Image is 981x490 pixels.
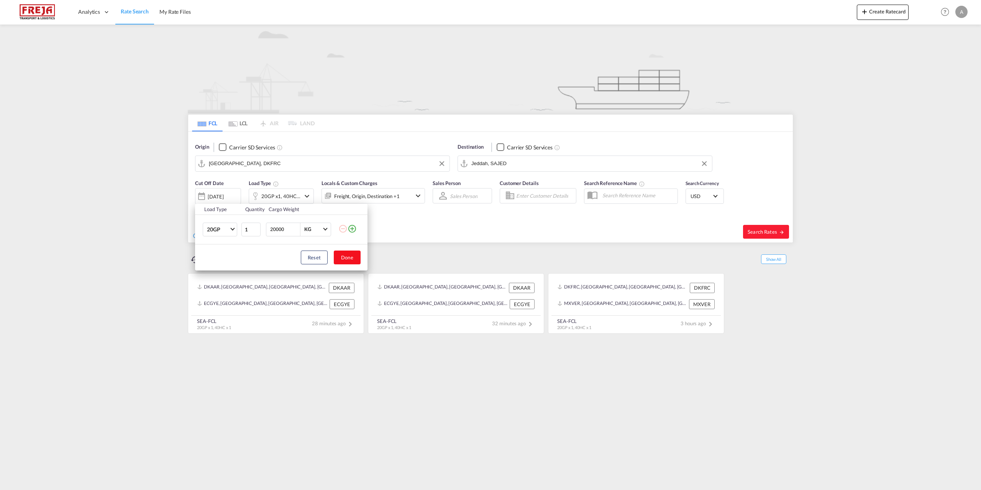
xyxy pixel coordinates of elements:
button: Done [334,251,361,264]
th: Quantity [241,204,264,215]
div: Cargo Weight [269,206,334,213]
md-icon: icon-plus-circle-outline [348,224,357,233]
div: KG [304,226,311,232]
input: Qty [241,223,261,236]
span: 20GP [207,226,229,233]
th: Load Type [195,204,241,215]
button: Reset [301,251,328,264]
md-icon: icon-minus-circle-outline [338,224,348,233]
md-select: Choose: 20GP [203,223,237,236]
input: Enter Weight [269,223,300,236]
